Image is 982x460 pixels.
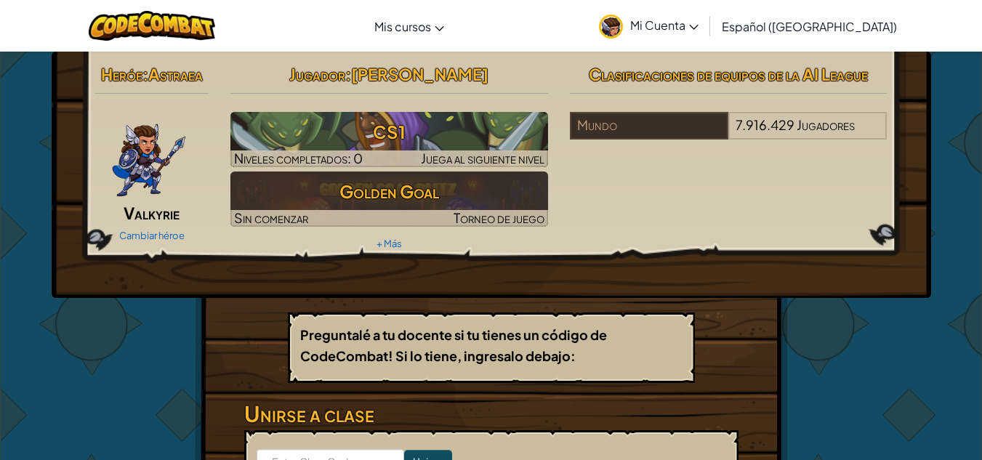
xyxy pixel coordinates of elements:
h3: CS1 [230,116,548,148]
img: avatar [599,15,623,39]
span: Niveles completados: 0 [234,150,363,166]
span: : [345,64,351,84]
a: + Más [377,238,402,249]
span: Juega al siguiente nivel [421,150,544,166]
span: Heróe [101,64,142,84]
span: Torneo de juego [454,209,544,226]
img: CodeCombat logo [89,11,216,41]
span: : [142,64,148,84]
img: Golden Goal [230,172,548,227]
span: Clasificaciones de equipos de la AI League [589,64,868,84]
a: Mi Cuenta [592,3,706,49]
span: [PERSON_NAME] [351,64,488,84]
b: Preguntalé a tu docente si tu tienes un código de CodeCombat! Si lo tiene, ingresalo debajo: [300,326,607,364]
img: CS1 [230,112,548,167]
h3: Golden Goal [230,175,548,208]
img: ValkyriePose.png [111,112,187,199]
span: Jugadores [797,116,855,133]
span: Español ([GEOGRAPHIC_DATA]) [722,19,897,34]
span: Sin comenzar [234,209,308,226]
span: Mis cursos [374,19,431,34]
a: Mis cursos [367,7,451,46]
a: Cambiar héroe [119,230,185,241]
h3: Unirse a clase [244,398,738,430]
span: Mi Cuenta [630,17,699,33]
span: Astraea [148,64,203,84]
div: Mundo [570,112,728,140]
span: Valkyrie [124,203,180,223]
a: Golden GoalSin comenzarTorneo de juego [230,172,548,227]
a: Mundo7.916.429Jugadores [570,126,888,142]
span: 7.916.429 [736,116,794,133]
a: Español ([GEOGRAPHIC_DATA]) [715,7,904,46]
span: Jugador [289,64,345,84]
a: Juega al siguiente nivel [230,112,548,167]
